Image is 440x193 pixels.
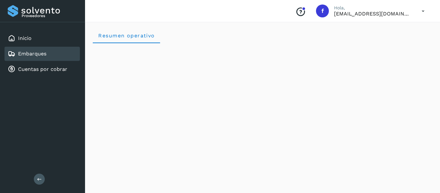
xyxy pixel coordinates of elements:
a: Embarques [18,51,46,57]
div: Cuentas por cobrar [5,62,80,76]
p: Hola, [334,5,411,11]
p: finanzastransportesperez@gmail.com [334,11,411,17]
div: Embarques [5,47,80,61]
div: Inicio [5,31,80,45]
a: Cuentas por cobrar [18,66,67,72]
a: Inicio [18,35,32,41]
p: Proveedores [22,14,77,18]
span: Resumen operativo [98,33,155,39]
